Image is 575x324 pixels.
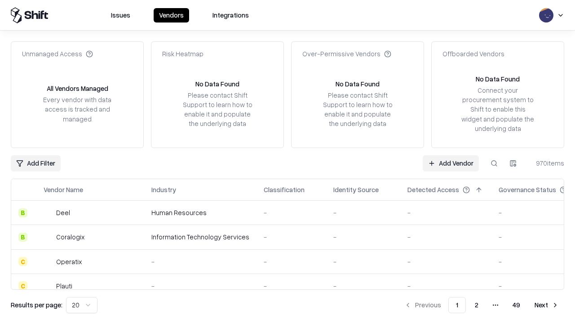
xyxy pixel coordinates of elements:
[56,281,72,291] div: Plauti
[22,49,93,58] div: Unmanaged Access
[333,232,393,242] div: -
[505,297,527,313] button: 49
[333,208,393,217] div: -
[460,85,535,133] div: Connect your procurement system to Shift to enable this widget and populate the underlying data
[56,208,70,217] div: Deel
[44,233,53,242] img: Coralogix
[264,232,319,242] div: -
[407,281,484,291] div: -
[18,208,27,217] div: B
[47,84,108,93] div: All Vendors Managed
[207,8,254,22] button: Integrations
[162,49,203,58] div: Risk Heatmap
[476,74,520,84] div: No Data Found
[264,281,319,291] div: -
[44,281,53,290] img: Plauti
[40,95,115,123] div: Every vendor with data access is tracked and managed
[407,257,484,266] div: -
[399,297,564,313] nav: pagination
[44,185,83,194] div: Vendor Name
[180,90,255,129] div: Please contact Shift Support to learn how to enable it and populate the underlying data
[442,49,504,58] div: Offboarded Vendors
[468,297,486,313] button: 2
[336,79,380,89] div: No Data Found
[302,49,391,58] div: Over-Permissive Vendors
[264,185,305,194] div: Classification
[151,185,176,194] div: Industry
[528,158,564,168] div: 970 items
[151,232,249,242] div: Information Technology Services
[151,208,249,217] div: Human Resources
[18,281,27,290] div: C
[333,257,393,266] div: -
[56,232,84,242] div: Coralogix
[320,90,395,129] div: Please contact Shift Support to learn how to enable it and populate the underlying data
[151,281,249,291] div: -
[423,155,479,171] a: Add Vendor
[44,257,53,266] img: Operatix
[56,257,82,266] div: Operatix
[333,185,379,194] div: Identity Source
[264,257,319,266] div: -
[18,257,27,266] div: C
[195,79,239,89] div: No Data Found
[407,208,484,217] div: -
[448,297,466,313] button: 1
[11,155,61,171] button: Add Filter
[11,300,62,310] p: Results per page:
[407,232,484,242] div: -
[154,8,189,22] button: Vendors
[264,208,319,217] div: -
[106,8,136,22] button: Issues
[407,185,459,194] div: Detected Access
[499,185,556,194] div: Governance Status
[44,208,53,217] img: Deel
[529,297,564,313] button: Next
[151,257,249,266] div: -
[18,233,27,242] div: B
[333,281,393,291] div: -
